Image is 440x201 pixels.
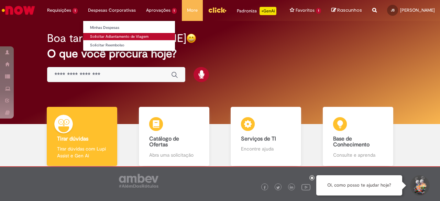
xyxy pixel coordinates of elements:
img: logo_footer_linkedin.png [290,186,293,190]
img: logo_footer_ambev_rotulo_gray.png [119,174,158,188]
img: happy-face.png [186,33,196,43]
p: Tirar dúvidas com Lupi Assist e Gen Ai [57,145,107,159]
img: ServiceNow [1,3,36,17]
span: 1 [316,8,321,14]
span: 1 [172,8,177,14]
b: Serviços de TI [241,135,276,142]
a: Solicitar Reembolso [83,42,175,49]
span: 1 [73,8,78,14]
span: Rascunhos [337,7,362,13]
span: More [187,7,198,14]
span: Requisições [47,7,71,14]
p: +GenAi [260,7,276,15]
img: click_logo_yellow_360x200.png [208,5,227,15]
button: Iniciar Conversa de Suporte [409,175,430,196]
h2: Boa tarde, [PERSON_NAME] [47,32,186,44]
a: Solicitar Adiantamento de Viagem [83,33,175,41]
b: Tirar dúvidas [57,135,88,142]
a: Base de Conhecimento Consulte e aprenda [312,107,404,166]
b: Catálogo de Ofertas [149,135,179,148]
a: Catálogo de Ofertas Abra uma solicitação [128,107,220,166]
span: Aprovações [146,7,170,14]
img: logo_footer_facebook.png [263,186,266,189]
h2: O que você procura hoje? [47,48,393,60]
img: logo_footer_youtube.png [301,182,310,191]
a: Serviços de TI Encontre ajuda [220,107,312,166]
span: Despesas Corporativas [88,7,136,14]
p: Encontre ajuda [241,145,291,152]
div: Padroniza [237,7,276,15]
div: Oi, como posso te ajudar hoje? [316,175,402,196]
a: Tirar dúvidas Tirar dúvidas com Lupi Assist e Gen Ai [36,107,128,166]
span: [PERSON_NAME] [400,7,435,13]
a: Minhas Despesas [83,24,175,32]
span: JS [391,8,395,12]
img: logo_footer_twitter.png [276,186,280,189]
span: Favoritos [296,7,315,14]
ul: Despesas Corporativas [83,21,175,51]
b: Base de Conhecimento [333,135,370,148]
p: Abra uma solicitação [149,152,199,158]
p: Consulte e aprenda [333,152,383,158]
a: Rascunhos [331,7,362,14]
